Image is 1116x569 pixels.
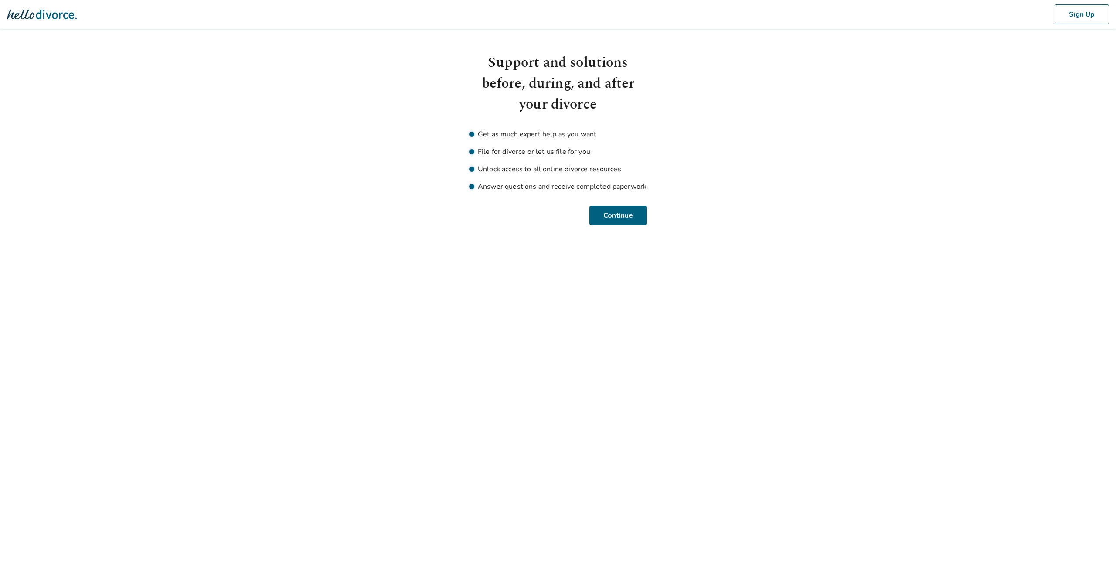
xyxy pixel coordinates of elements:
[469,129,647,140] li: Get as much expert help as you want
[469,164,647,174] li: Unlock access to all online divorce resources
[591,206,647,225] button: Continue
[469,52,647,115] h1: Support and solutions before, during, and after your divorce
[1055,4,1109,24] button: Sign Up
[7,6,77,23] img: Hello Divorce Logo
[469,181,647,192] li: Answer questions and receive completed paperwork
[469,147,647,157] li: File for divorce or let us file for you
